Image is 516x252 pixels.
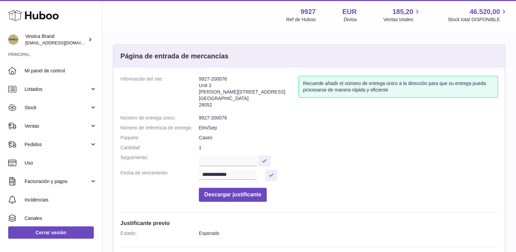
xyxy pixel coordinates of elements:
[199,115,498,121] dd: 9927-200076
[120,154,199,166] dt: Seguimiento:
[286,16,315,23] div: Ref de Huboo
[448,16,508,23] span: Stock total DISPONIBLE
[298,76,498,98] div: Recuerde añadir el número de entrega único a la dirección para que su entrega pueda procesarse de...
[8,226,94,239] a: Cerrar sesión
[25,215,97,222] span: Canales
[199,135,498,141] dd: Cases
[300,7,316,16] strong: 9927
[199,188,267,202] button: Descargar justificante
[25,40,100,45] span: [EMAIL_ADDRESS][DOMAIN_NAME]
[120,170,199,181] dt: Fecha de vencimiento:
[383,7,421,23] a: 185,20 Ventas totales
[25,160,97,166] span: Uso
[199,144,498,151] dd: 1
[120,52,228,61] h3: Página de entrada de mercancías
[120,144,199,151] dt: Cantidad:
[470,7,500,16] span: 46.520,00
[25,68,97,74] span: Mi panel de control
[448,7,508,23] a: 46.520,00 Stock total DISPONIBLE
[120,76,199,111] dt: Información del site:
[344,16,357,23] div: Divisa
[120,219,498,227] h3: Justificante previo
[342,7,357,16] strong: EUR
[120,125,199,131] dt: Número de referencia de entrega:
[199,76,298,111] address: 9927-200076 Unit 3 [PERSON_NAME][STREET_ADDRESS] [GEOGRAPHIC_DATA] 28052
[120,230,199,237] dt: Estado:
[199,230,498,237] dd: Esperado
[383,16,421,23] span: Ventas totales
[25,104,90,111] span: Stock
[199,125,498,131] dd: Elm/Sep
[393,7,413,16] span: 185,20
[25,86,90,93] span: Listados
[25,141,90,148] span: Pedidos
[25,197,97,203] span: Incidencias
[25,33,87,46] div: Vesiica Brand
[8,34,18,45] img: logistic@vesiica.com
[25,178,90,185] span: Facturación y pagos
[25,123,90,129] span: Ventas
[120,135,199,141] dt: Paquete:
[120,115,199,121] dt: Número de entrega único:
